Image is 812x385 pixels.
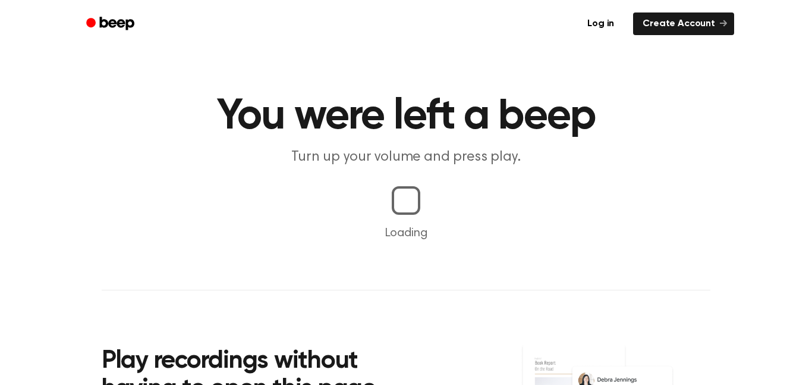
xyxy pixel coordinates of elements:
a: Beep [78,12,145,36]
a: Log in [575,10,626,37]
h1: You were left a beep [102,95,710,138]
p: Loading [14,224,798,242]
a: Create Account [633,12,734,35]
p: Turn up your volume and press play. [178,148,634,167]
